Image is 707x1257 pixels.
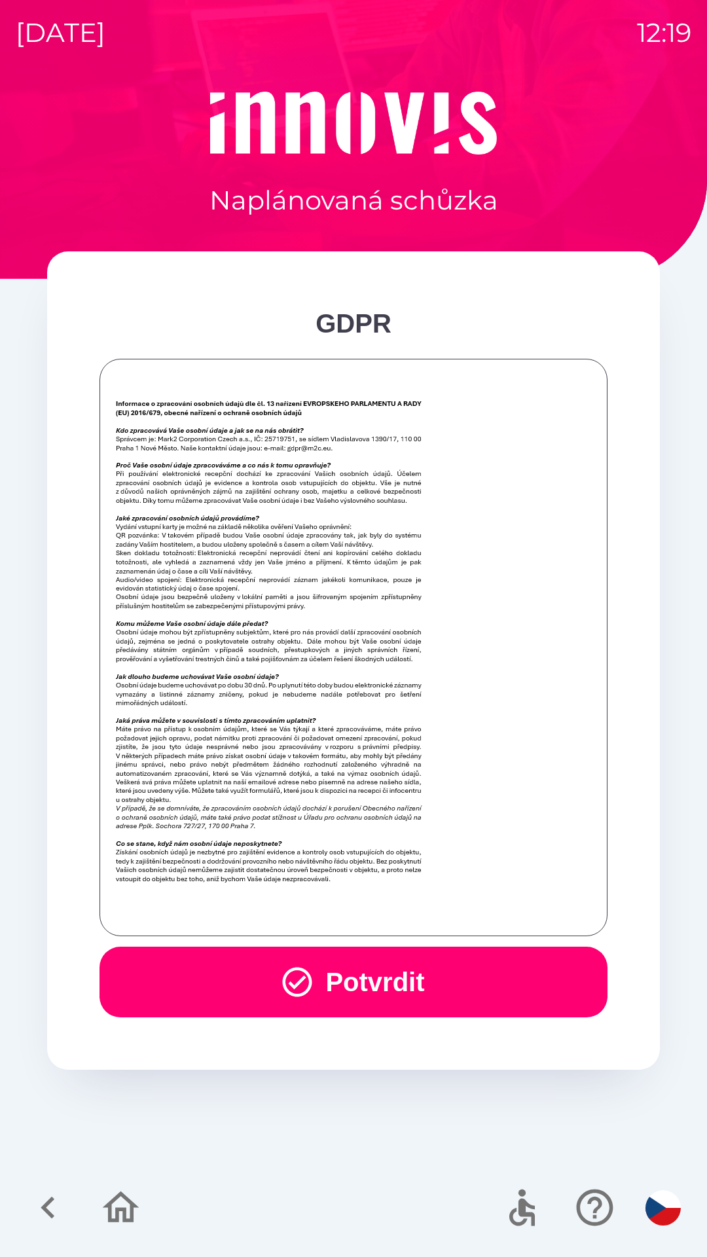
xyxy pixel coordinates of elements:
p: 12:19 [637,13,691,52]
p: [DATE] [16,13,105,52]
button: Potvrdit [100,947,607,1017]
p: Naplánovaná schůzka [209,181,498,220]
div: GDPR [100,304,607,343]
img: cs flag [645,1190,681,1226]
img: Logo [47,92,660,155]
